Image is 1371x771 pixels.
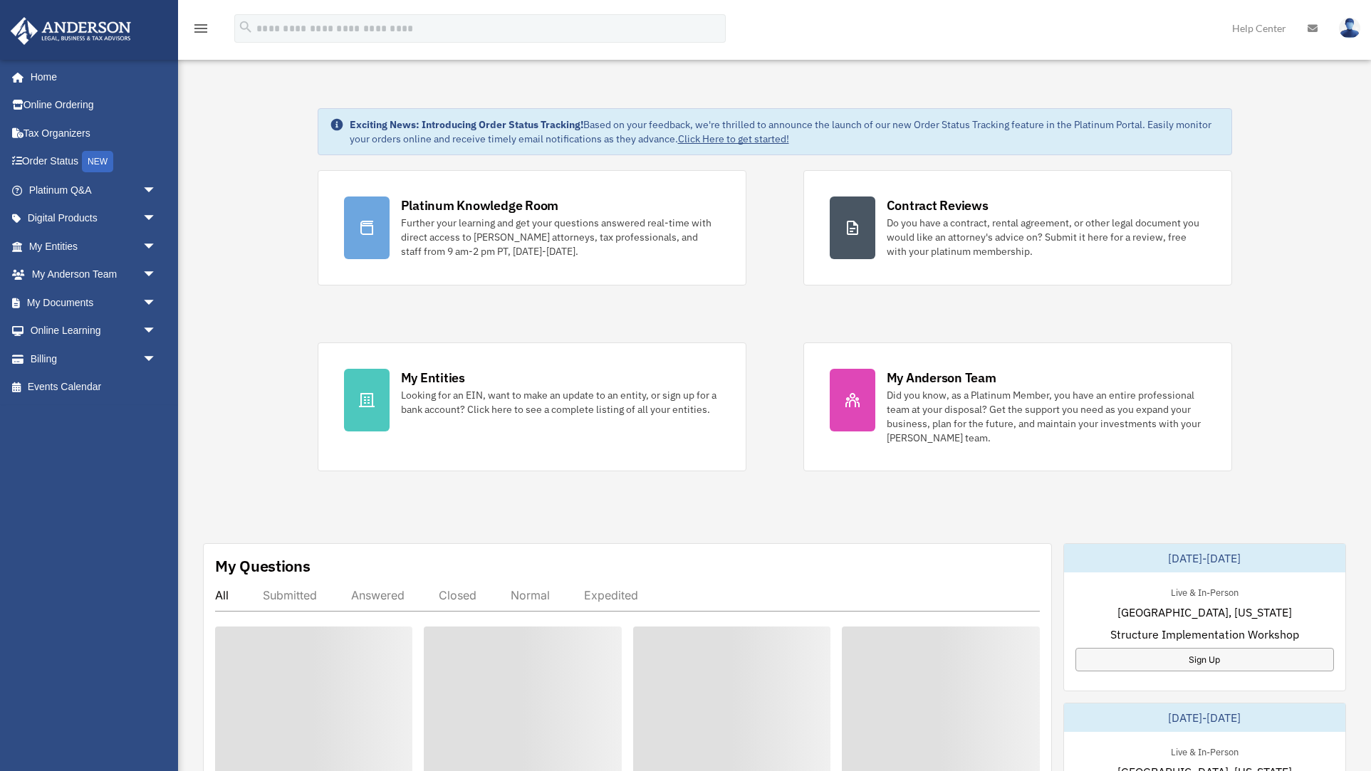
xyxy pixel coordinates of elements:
span: arrow_drop_down [142,232,171,261]
a: My Entitiesarrow_drop_down [10,232,178,261]
a: My Documentsarrow_drop_down [10,288,178,317]
i: search [238,19,254,35]
div: Closed [439,588,476,602]
span: arrow_drop_down [142,345,171,374]
a: Platinum Q&Aarrow_drop_down [10,176,178,204]
a: Digital Productsarrow_drop_down [10,204,178,233]
div: All [215,588,229,602]
a: Platinum Knowledge Room Further your learning and get your questions answered real-time with dire... [318,170,746,285]
a: Home [10,63,171,91]
div: Contract Reviews [887,196,989,214]
span: [GEOGRAPHIC_DATA], [US_STATE] [1117,604,1292,621]
img: User Pic [1339,18,1360,38]
div: Based on your feedback, we're thrilled to announce the launch of our new Order Status Tracking fe... [350,117,1220,146]
div: Platinum Knowledge Room [401,196,559,214]
div: Did you know, as a Platinum Member, you have an entire professional team at your disposal? Get th... [887,388,1206,445]
span: arrow_drop_down [142,176,171,205]
div: Answered [351,588,405,602]
i: menu [192,20,209,37]
div: Do you have a contract, rental agreement, or other legal document you would like an attorney's ad... [887,216,1206,258]
a: Click Here to get started! [678,132,789,145]
div: [DATE]-[DATE] [1064,544,1345,572]
div: Expedited [584,588,638,602]
div: My Questions [215,555,311,577]
span: arrow_drop_down [142,204,171,234]
a: Contract Reviews Do you have a contract, rental agreement, or other legal document you would like... [803,170,1232,285]
div: NEW [82,151,113,172]
span: arrow_drop_down [142,288,171,318]
div: Normal [511,588,550,602]
span: Structure Implementation Workshop [1110,626,1299,643]
a: Tax Organizers [10,119,178,147]
a: My Entities Looking for an EIN, want to make an update to an entity, or sign up for a bank accoun... [318,342,746,471]
div: Live & In-Person [1159,743,1250,758]
img: Anderson Advisors Platinum Portal [6,17,135,45]
a: menu [192,25,209,37]
div: My Entities [401,369,465,387]
a: Online Ordering [10,91,178,120]
span: arrow_drop_down [142,317,171,346]
span: arrow_drop_down [142,261,171,290]
a: Billingarrow_drop_down [10,345,178,373]
a: Order StatusNEW [10,147,178,177]
a: Online Learningarrow_drop_down [10,317,178,345]
div: My Anderson Team [887,369,996,387]
div: Live & In-Person [1159,584,1250,599]
a: My Anderson Teamarrow_drop_down [10,261,178,289]
a: Sign Up [1075,648,1334,671]
strong: Exciting News: Introducing Order Status Tracking! [350,118,583,131]
div: Looking for an EIN, want to make an update to an entity, or sign up for a bank account? Click her... [401,388,720,416]
div: [DATE]-[DATE] [1064,703,1345,732]
a: My Anderson Team Did you know, as a Platinum Member, you have an entire professional team at your... [803,342,1232,471]
div: Further your learning and get your questions answered real-time with direct access to [PERSON_NAM... [401,216,720,258]
div: Submitted [263,588,317,602]
a: Events Calendar [10,373,178,402]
